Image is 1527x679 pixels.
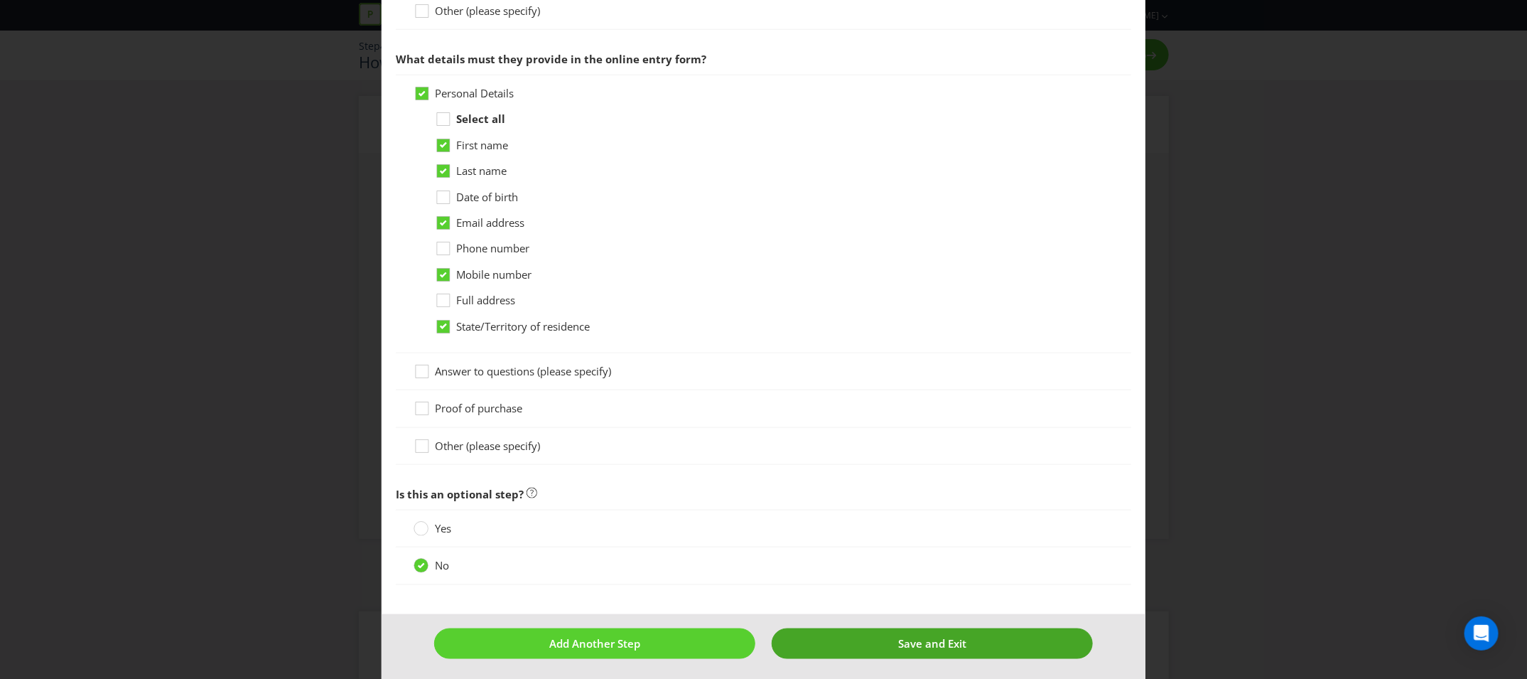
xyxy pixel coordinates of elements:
[396,487,524,501] span: Is this an optional step?
[456,215,524,230] span: Email address
[435,439,540,453] span: Other (please specify)
[435,4,540,18] span: Other (please specify)
[456,319,590,333] span: State/Territory of residence
[1464,616,1499,651] div: Open Intercom Messenger
[396,52,706,66] span: What details must they provide in the online entry form?
[456,267,532,282] span: Mobile number
[898,636,966,651] span: Save and Exit
[456,190,518,204] span: Date of birth
[549,636,640,651] span: Add Another Step
[435,558,449,572] span: No
[435,521,451,535] span: Yes
[772,629,1093,659] button: Save and Exit
[456,241,529,255] span: Phone number
[456,112,505,126] strong: Select all
[456,138,508,152] span: First name
[456,164,507,178] span: Last name
[435,86,514,100] span: Personal Details
[434,629,755,659] button: Add Another Step
[435,364,611,378] span: Answer to questions (please specify)
[435,401,522,415] span: Proof of purchase
[456,293,515,307] span: Full address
